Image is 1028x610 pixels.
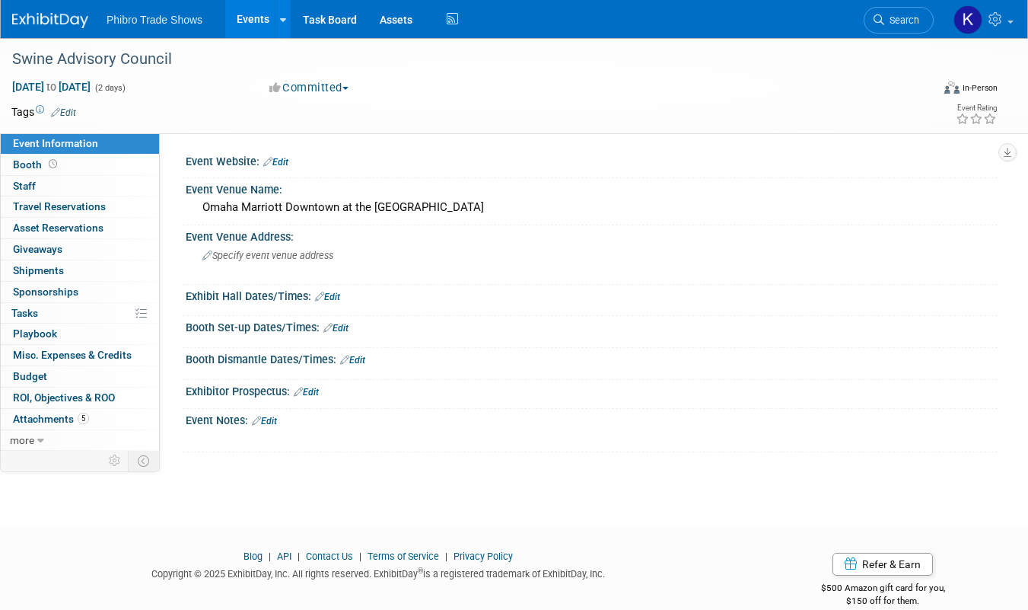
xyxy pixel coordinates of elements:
a: Terms of Service [368,551,439,562]
a: Tasks [1,303,159,324]
span: [DATE] [DATE] [11,80,91,94]
div: In-Person [962,82,998,94]
div: Event Rating [956,104,997,112]
a: Edit [315,292,340,302]
a: Booth [1,155,159,175]
a: Playbook [1,324,159,344]
div: Copyright © 2025 ExhibitDay, Inc. All rights reserved. ExhibitDay is a registered trademark of Ex... [11,564,746,581]
div: Omaha Marriott Downtown at the [GEOGRAPHIC_DATA] [197,196,986,219]
a: Edit [323,323,349,334]
a: more [1,430,159,451]
td: Tags [11,104,76,120]
button: Committed [264,80,355,96]
span: Phibro Trade Shows [107,14,202,26]
a: Search [864,7,934,34]
div: Event Venue Address: [186,225,998,244]
span: Search [884,14,919,26]
span: (2 days) [94,83,126,93]
span: 5 [78,413,89,424]
a: ROI, Objectives & ROO [1,388,159,408]
span: Misc. Expenses & Credits [13,349,132,361]
span: | [441,551,451,562]
div: Event Format [852,79,998,102]
div: $150 off for them. [769,595,998,608]
span: Travel Reservations [13,200,106,212]
span: | [265,551,275,562]
img: Karol Ehmen [953,5,982,34]
span: more [10,434,34,446]
a: Staff [1,176,159,196]
div: Event Venue Name: [186,178,998,197]
a: Budget [1,366,159,387]
a: Edit [340,355,365,366]
div: Booth Dismantle Dates/Times: [186,348,998,368]
a: Giveaways [1,239,159,260]
a: Edit [51,107,76,118]
a: API [277,551,291,562]
a: Asset Reservations [1,218,159,238]
a: Edit [263,157,288,168]
a: Refer & Earn [832,553,933,576]
span: ROI, Objectives & ROO [13,391,115,404]
a: Attachments5 [1,409,159,430]
div: Booth Set-up Dates/Times: [186,316,998,336]
span: Specify event venue address [202,250,333,261]
span: Attachments [13,413,89,425]
img: Format-Inperson.png [944,81,960,94]
a: Shipments [1,260,159,281]
td: Personalize Event Tab Strip [102,451,129,471]
div: Exhibit Hall Dates/Times: [186,285,998,305]
a: Event Information [1,133,159,154]
span: to [44,81,59,93]
span: Tasks [11,307,38,319]
a: Edit [252,416,277,426]
sup: ® [418,567,423,575]
a: Blog [243,551,263,562]
div: Exhibitor Prospectus: [186,380,998,400]
span: | [294,551,304,562]
span: Asset Reservations [13,222,103,234]
a: Travel Reservations [1,196,159,217]
div: Event Website: [186,150,998,170]
span: Giveaways [13,243,62,255]
div: $500 Amazon gift card for you, [769,572,998,607]
span: Budget [13,370,47,382]
span: | [355,551,365,562]
a: Privacy Policy [454,551,513,562]
span: Booth [13,158,60,171]
td: Toggle Event Tabs [129,451,160,471]
a: Misc. Expenses & Credits [1,345,159,366]
span: Staff [13,180,36,192]
span: Event Information [13,137,98,149]
a: Edit [294,387,319,398]
span: Sponsorships [13,286,78,298]
a: Contact Us [306,551,353,562]
a: Sponsorships [1,282,159,302]
div: Event Notes: [186,409,998,429]
span: Playbook [13,327,57,340]
div: Swine Advisory Council [7,46,914,73]
span: Booth not reserved yet [46,158,60,170]
span: Shipments [13,264,64,276]
img: ExhibitDay [12,13,88,28]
